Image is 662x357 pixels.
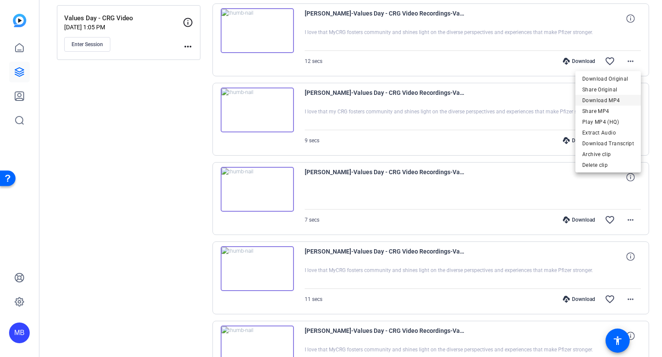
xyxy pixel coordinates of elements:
span: Share Original [582,85,634,95]
span: Share MP4 [582,106,634,116]
span: Download MP4 [582,95,634,106]
span: Play MP4 (HQ) [582,117,634,127]
span: Download Original [582,74,634,84]
span: Archive clip [582,149,634,160]
span: Download Transcript [582,138,634,149]
span: Extract Audio [582,128,634,138]
span: Delete clip [582,160,634,170]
